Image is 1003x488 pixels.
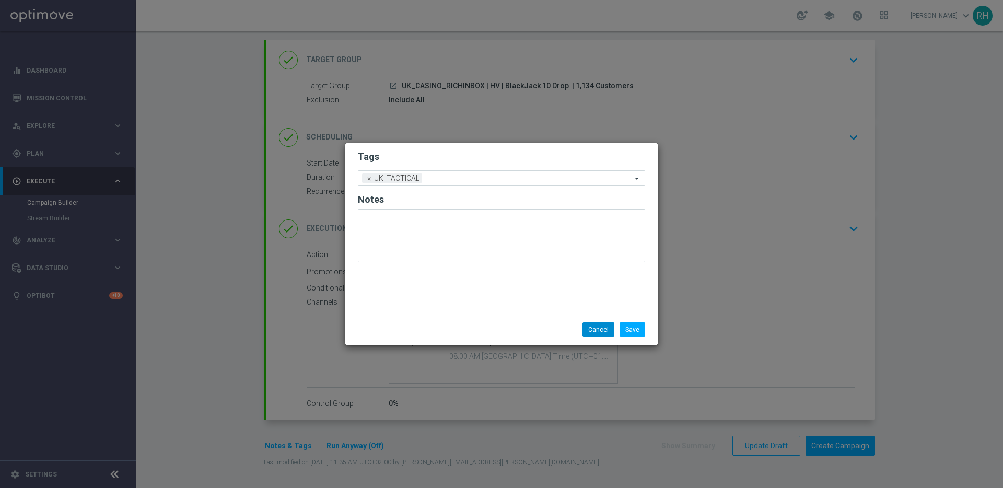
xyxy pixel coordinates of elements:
span: UK_TACTICAL [371,173,422,183]
h2: Tags [358,150,645,163]
ng-select: UK_TACTICAL [358,170,645,186]
button: Cancel [582,322,614,337]
h2: Notes [358,193,645,206]
span: × [365,173,374,183]
button: Save [620,322,645,337]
